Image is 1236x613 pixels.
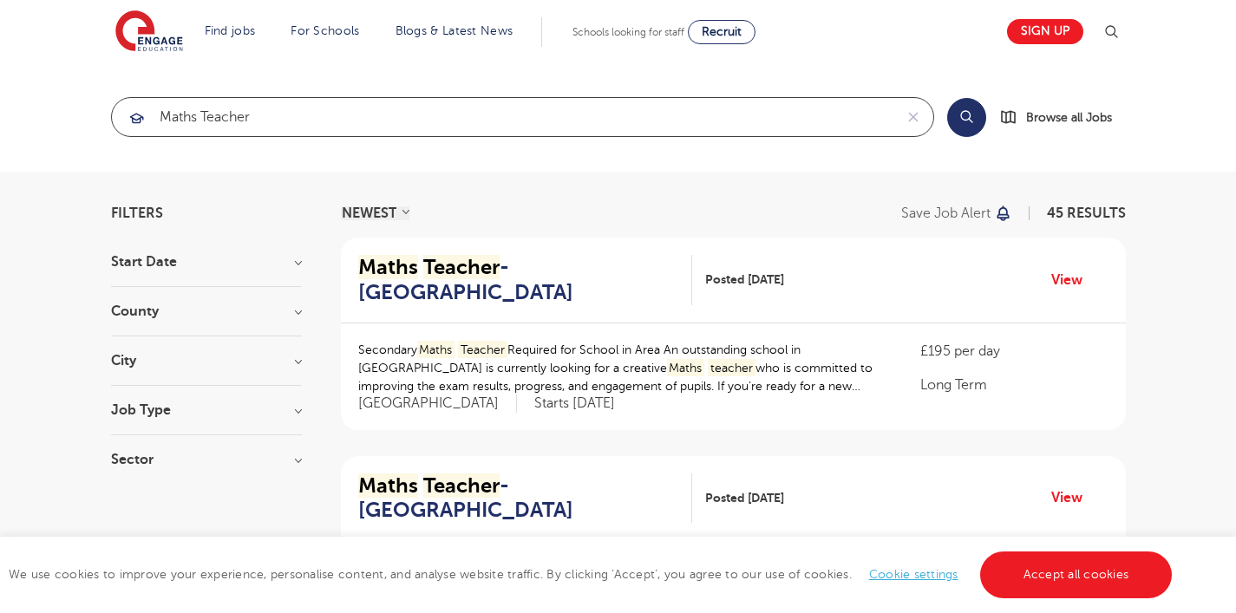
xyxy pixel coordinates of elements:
[1051,269,1095,291] a: View
[111,255,302,269] h3: Start Date
[705,489,784,507] span: Posted [DATE]
[572,26,684,38] span: Schools looking for staff
[667,359,705,377] mark: Maths
[869,568,958,581] a: Cookie settings
[358,473,678,524] h2: - [GEOGRAPHIC_DATA]
[1007,19,1083,44] a: Sign up
[396,24,513,37] a: Blogs & Latest News
[358,255,678,305] h2: - [GEOGRAPHIC_DATA]
[112,98,893,136] input: Submit
[1000,108,1126,127] a: Browse all Jobs
[9,568,1176,581] span: We use cookies to improve your experience, personalise content, and analyse website traffic. By c...
[980,551,1173,598] a: Accept all cookies
[291,24,359,37] a: For Schools
[423,473,500,498] mark: Teacher
[947,98,986,137] button: Search
[358,341,886,395] p: Secondary Required for School in Area An outstanding school in [GEOGRAPHIC_DATA] is currently loo...
[920,341,1108,362] p: £195 per day
[458,341,507,359] mark: Teacher
[358,255,692,305] a: Maths Teacher- [GEOGRAPHIC_DATA]
[417,341,455,359] mark: Maths
[111,206,163,220] span: Filters
[111,354,302,368] h3: City
[358,473,418,498] mark: Maths
[708,359,755,377] mark: teacher
[1026,108,1112,127] span: Browse all Jobs
[358,255,418,279] mark: Maths
[893,98,933,136] button: Clear
[115,10,183,54] img: Engage Education
[358,395,517,413] span: [GEOGRAPHIC_DATA]
[901,206,1013,220] button: Save job alert
[1051,486,1095,509] a: View
[358,473,692,524] a: Maths Teacher- [GEOGRAPHIC_DATA]
[688,20,755,44] a: Recruit
[111,304,302,318] h3: County
[702,25,742,38] span: Recruit
[111,453,302,466] h3: Sector
[111,403,302,417] h3: Job Type
[205,24,256,37] a: Find jobs
[423,255,500,279] mark: Teacher
[111,97,934,137] div: Submit
[1047,205,1126,221] span: 45 RESULTS
[901,206,991,220] p: Save job alert
[705,271,784,289] span: Posted [DATE]
[920,375,1108,395] p: Long Term
[534,395,615,413] p: Starts [DATE]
